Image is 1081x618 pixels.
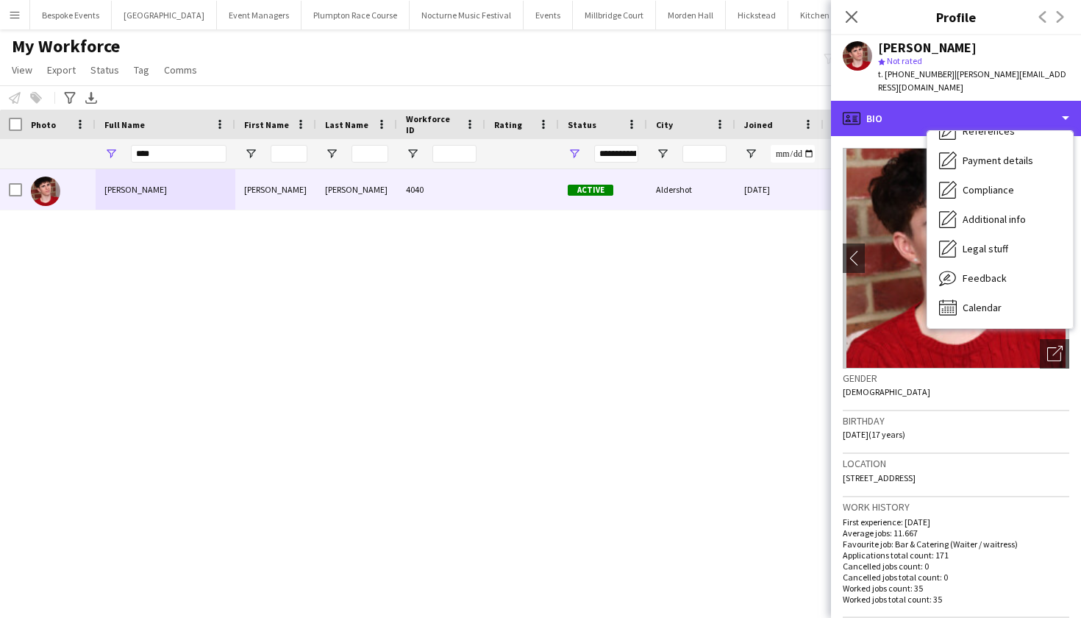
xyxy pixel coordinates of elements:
p: Worked jobs total count: 35 [843,594,1069,605]
span: Tag [134,63,149,77]
div: Payment details [927,146,1073,175]
span: My Workforce [12,35,120,57]
button: Open Filter Menu [656,147,669,160]
span: First Name [244,119,289,130]
span: View [12,63,32,77]
p: Applications total count: 171 [843,550,1069,561]
button: Bespoke Events [30,1,112,29]
a: View [6,60,38,79]
div: [DATE] [735,169,824,210]
h3: Profile [831,7,1081,26]
input: Full Name Filter Input [131,145,226,163]
div: [PERSON_NAME] [235,169,316,210]
a: Comms [158,60,203,79]
app-action-btn: Export XLSX [82,89,100,107]
img: Crew avatar or photo [843,148,1069,369]
app-action-btn: Advanced filters [61,89,79,107]
input: First Name Filter Input [271,145,307,163]
button: Open Filter Menu [568,147,581,160]
span: Active [568,185,613,196]
span: Not rated [887,55,922,66]
button: Events [524,1,573,29]
span: Payment details [963,154,1033,167]
div: [PERSON_NAME] [878,41,977,54]
input: Joined Filter Input [771,145,815,163]
span: Comms [164,63,197,77]
span: Full Name [104,119,145,130]
div: Calendar [927,293,1073,322]
input: Workforce ID Filter Input [432,145,477,163]
input: Last Name Filter Input [352,145,388,163]
span: Rating [494,119,522,130]
button: Plumpton Race Course [302,1,410,29]
span: Legal stuff [963,242,1008,255]
button: Open Filter Menu [406,147,419,160]
button: Hickstead [726,1,788,29]
span: t. [PHONE_NUMBER] [878,68,955,79]
p: Favourite job: Bar & Catering (Waiter / waitress) [843,539,1069,550]
span: [STREET_ADDRESS] [843,472,916,483]
span: Additional info [963,213,1026,226]
div: Compliance [927,175,1073,205]
span: Photo [31,119,56,130]
button: Millbridge Court [573,1,656,29]
span: Status [90,63,119,77]
a: Tag [128,60,155,79]
span: Calendar [963,301,1002,314]
div: 1 day [824,169,912,210]
span: | [PERSON_NAME][EMAIL_ADDRESS][DOMAIN_NAME] [878,68,1066,93]
span: Joined [744,119,773,130]
p: Worked jobs count: 35 [843,583,1069,594]
p: Average jobs: 11.667 [843,528,1069,539]
div: Feedback [927,263,1073,293]
a: Status [85,60,125,79]
button: Open Filter Menu [104,147,118,160]
button: Open Filter Menu [325,147,338,160]
a: Export [41,60,82,79]
button: [GEOGRAPHIC_DATA] [112,1,217,29]
p: Cancelled jobs total count: 0 [843,572,1069,583]
span: Compliance [963,183,1014,196]
p: First experience: [DATE] [843,516,1069,528]
div: Open photos pop-in [1040,339,1069,369]
div: Legal stuff [927,234,1073,263]
h3: Birthday [843,414,1069,427]
button: Open Filter Menu [244,147,257,160]
button: Nocturne Music Festival [410,1,524,29]
span: Status [568,119,596,130]
span: Export [47,63,76,77]
div: [PERSON_NAME] [316,169,397,210]
span: [PERSON_NAME] [104,184,167,195]
h3: Work history [843,500,1069,514]
span: Last Name [325,119,368,130]
button: Open Filter Menu [744,147,757,160]
span: Feedback [963,271,1007,285]
span: City [656,119,673,130]
div: Aldershot [647,169,735,210]
input: City Filter Input [682,145,727,163]
h3: Gender [843,372,1069,385]
div: Additional info [927,205,1073,234]
div: References [927,116,1073,146]
span: Workforce ID [406,113,459,135]
button: Kitchen [788,1,842,29]
span: [DEMOGRAPHIC_DATA] [843,386,930,397]
div: 4040 [397,169,485,210]
span: [DATE] (17 years) [843,429,905,440]
img: Jonnie Saunders [31,177,60,206]
button: Morden Hall [656,1,726,29]
h3: Location [843,457,1069,470]
button: Event Managers [217,1,302,29]
span: References [963,124,1015,138]
p: Cancelled jobs count: 0 [843,561,1069,572]
div: Bio [831,101,1081,136]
